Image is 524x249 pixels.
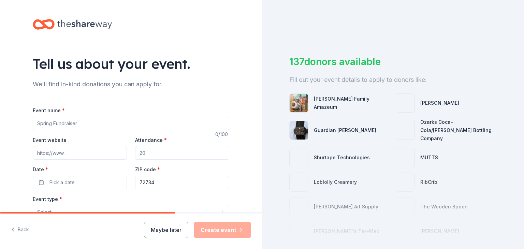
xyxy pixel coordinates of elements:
label: ZIP code [135,166,160,173]
img: photo for Ozarks Coca-Cola/Dr Pepper Bottling Company [396,121,414,140]
div: We'll find in-kind donations you can apply for. [33,79,229,90]
img: photo for Shurtape Technologies [290,148,308,167]
div: Shurtape Technologies [314,153,370,162]
img: photo for Guardian Angel Device [290,121,308,140]
button: Maybe later [144,222,188,238]
span: Pick a date [49,178,75,187]
input: https://www... [33,146,127,160]
div: [PERSON_NAME] Family Amazeum [314,95,390,111]
div: Guardian [PERSON_NAME] [314,126,376,134]
span: Select [37,208,52,216]
img: photo for Mazzio's [396,94,414,112]
label: Event website [33,137,67,144]
div: 137 donors available [289,55,497,69]
img: photo for MUTTS [396,148,414,167]
label: Date [33,166,127,173]
img: photo for Scott Family Amazeum [290,94,308,112]
input: 20 [135,146,229,160]
div: Tell us about your event. [33,54,229,73]
div: Fill out your event details to apply to donors like: [289,74,497,85]
input: 12345 (U.S. only) [135,176,229,189]
input: Spring Fundraiser [33,117,229,130]
div: 0 /100 [215,130,229,138]
button: Pick a date [33,176,127,189]
div: MUTTS [420,153,438,162]
label: Event type [33,196,62,203]
button: Select [33,205,229,219]
button: Back [11,223,29,237]
div: Ozarks Coca-Cola/[PERSON_NAME] Bottling Company [420,118,497,143]
div: [PERSON_NAME] [420,99,459,107]
label: Attendance [135,137,167,144]
label: Event name [33,107,65,114]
